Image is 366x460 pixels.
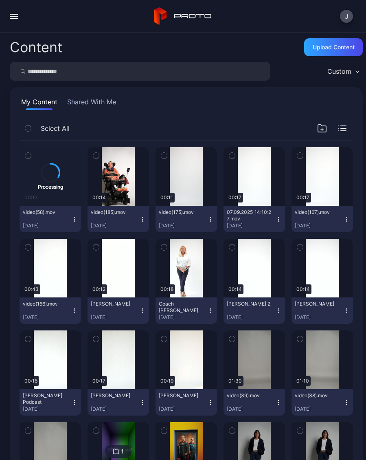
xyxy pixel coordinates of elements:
button: [PERSON_NAME][DATE] [88,389,149,416]
div: [DATE] [91,222,139,229]
div: [DATE] [159,406,207,412]
div: [DATE] [23,406,71,412]
button: video(58).mov[DATE] [20,206,81,232]
div: [DATE] [227,314,275,321]
button: video(38).mov[DATE] [291,389,353,416]
div: [DATE] [295,314,343,321]
div: [DATE] [295,406,343,412]
div: Wendy Podcast [23,392,68,405]
div: Coach Wendy [159,301,204,314]
div: video(58).mov [23,209,68,216]
div: [DATE] [91,406,139,412]
div: Upload Content [313,44,355,51]
button: My Content [20,97,59,110]
button: Custom [323,62,363,81]
div: [DATE] [159,314,207,321]
div: 07.09.2025_14:10:27.mov [227,209,272,222]
button: video(185).mov[DATE] [88,206,149,232]
button: [PERSON_NAME][DATE] [291,297,353,324]
button: video(167).mov[DATE] [291,206,353,232]
div: Lyntha Chin 2 [227,301,272,307]
div: video(39).mov [227,392,272,399]
span: Select All [41,123,70,133]
button: video(175).mov[DATE] [156,206,217,232]
button: video(166).mov[DATE] [20,297,81,324]
div: video(166).mov [23,301,68,307]
div: Lyntha Chin [295,301,340,307]
button: [PERSON_NAME][DATE] [88,297,149,324]
button: Upload Content [304,38,363,56]
button: [PERSON_NAME] 2[DATE] [224,297,285,324]
div: [DATE] [159,222,207,229]
div: video(175).mov [159,209,204,216]
div: [DATE] [295,222,343,229]
div: Content [10,40,62,54]
button: video(39).mov[DATE] [224,389,285,416]
button: J [340,10,353,23]
button: 07.09.2025_14:10:27.mov[DATE] [224,206,285,232]
div: [DATE] [227,406,275,412]
div: [DATE] [23,314,71,321]
button: Coach [PERSON_NAME][DATE] [156,297,217,324]
div: Tatiana Thomas [91,301,136,307]
button: [PERSON_NAME][DATE] [156,389,217,416]
div: video(167).mov [295,209,340,216]
div: [DATE] [91,314,139,321]
button: [PERSON_NAME] Podcast[DATE] [20,389,81,416]
div: Johanay Birram [159,392,204,399]
div: Custom [327,67,351,75]
div: video(38).mov [295,392,340,399]
button: Shared With Me [66,97,118,110]
div: [DATE] [227,222,275,229]
div: 1 [121,448,124,455]
div: video(185).mov [91,209,136,216]
div: [DATE] [23,222,71,229]
div: Natalie Marston [91,392,136,399]
div: Processing [38,183,63,190]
